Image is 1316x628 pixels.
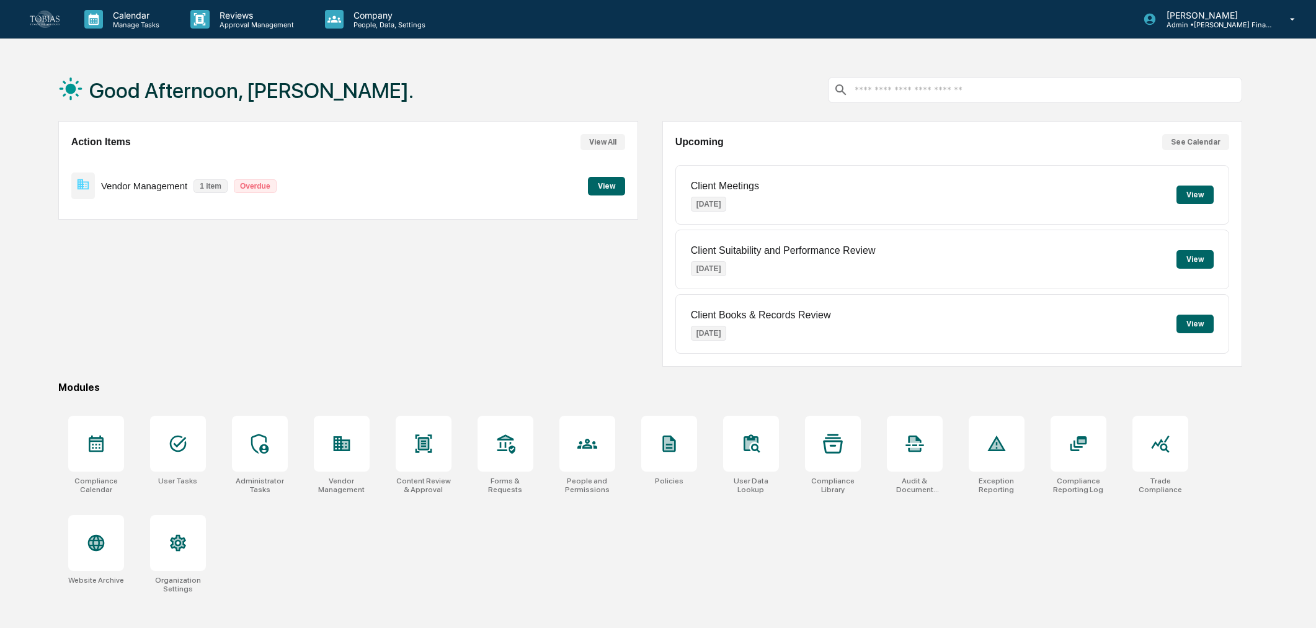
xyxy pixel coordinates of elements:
[691,261,727,276] p: [DATE]
[344,20,432,29] p: People, Data, Settings
[58,382,1243,393] div: Modules
[68,576,124,585] div: Website Archive
[344,10,432,20] p: Company
[103,20,166,29] p: Manage Tasks
[1157,10,1272,20] p: [PERSON_NAME]
[588,177,625,195] button: View
[691,245,876,256] p: Client Suitability and Performance Review
[1176,186,1214,204] button: View
[1162,134,1229,150] button: See Calendar
[89,78,414,103] h1: Good Afternoon, [PERSON_NAME].
[691,310,831,321] p: Client Books & Records Review
[478,477,533,494] div: Forms & Requests
[969,477,1025,494] div: Exception Reporting
[396,477,451,494] div: Content Review & Approval
[559,477,615,494] div: People and Permissions
[723,477,779,494] div: User Data Lookup
[691,197,727,212] p: [DATE]
[234,179,277,193] p: Overdue
[655,477,683,485] div: Policies
[193,179,228,193] p: 1 item
[691,326,727,341] p: [DATE]
[1176,250,1214,269] button: View
[1132,477,1188,494] div: Trade Compliance
[314,477,370,494] div: Vendor Management
[1051,477,1106,494] div: Compliance Reporting Log
[103,10,166,20] p: Calendar
[68,477,124,494] div: Compliance Calendar
[805,477,861,494] div: Compliance Library
[101,181,187,191] p: Vendor Management
[210,20,300,29] p: Approval Management
[150,576,206,593] div: Organization Settings
[1176,315,1214,333] button: View
[30,11,60,27] img: logo
[158,477,197,485] div: User Tasks
[675,137,724,148] h2: Upcoming
[1157,20,1272,29] p: Admin • [PERSON_NAME] Financial Advisors
[691,181,759,192] p: Client Meetings
[580,134,625,150] button: View All
[232,477,288,494] div: Administrator Tasks
[887,477,943,494] div: Audit & Document Logs
[210,10,300,20] p: Reviews
[588,179,625,191] a: View
[71,137,131,148] h2: Action Items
